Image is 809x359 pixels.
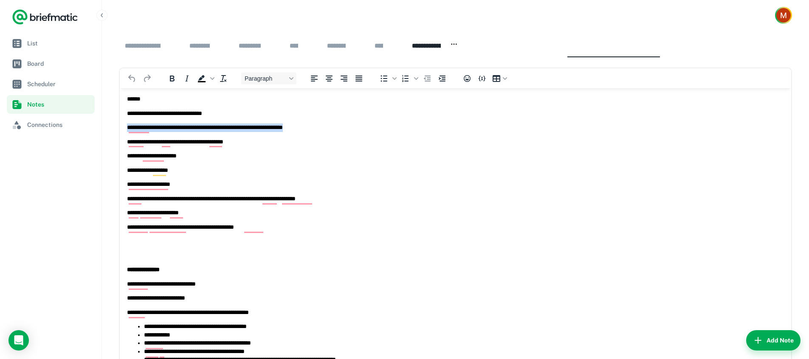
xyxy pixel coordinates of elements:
span: List [27,39,91,48]
button: Align center [322,73,336,84]
a: Logo [12,8,78,25]
button: Bold [165,73,179,84]
span: Notes [27,100,91,109]
div: Background color Black [194,73,216,84]
img: Myranda James [776,8,791,22]
button: Justify [352,73,366,84]
button: Increase indent [435,73,449,84]
span: Scheduler [27,79,91,89]
button: Decrease indent [420,73,434,84]
span: Board [27,59,91,68]
a: Connections [7,115,95,134]
span: Connections [27,120,91,129]
button: Italic [180,73,194,84]
a: Scheduler [7,75,95,93]
button: Redo [140,73,154,84]
div: Numbered list [398,73,420,84]
button: Block Paragraph [241,73,296,84]
button: Align left [307,73,321,84]
button: Insert/edit code sample [475,73,489,84]
button: Account button [775,7,792,24]
button: Clear formatting [216,73,231,84]
button: Align right [337,73,351,84]
button: Table [490,73,510,84]
button: Undo [125,73,139,84]
span: Paragraph [245,75,286,82]
button: Add Note [746,330,801,351]
button: Emojis [460,73,474,84]
div: Load Chat [8,330,29,351]
a: Board [7,54,95,73]
a: Notes [7,95,95,114]
a: List [7,34,95,53]
div: Bullet list [377,73,398,84]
